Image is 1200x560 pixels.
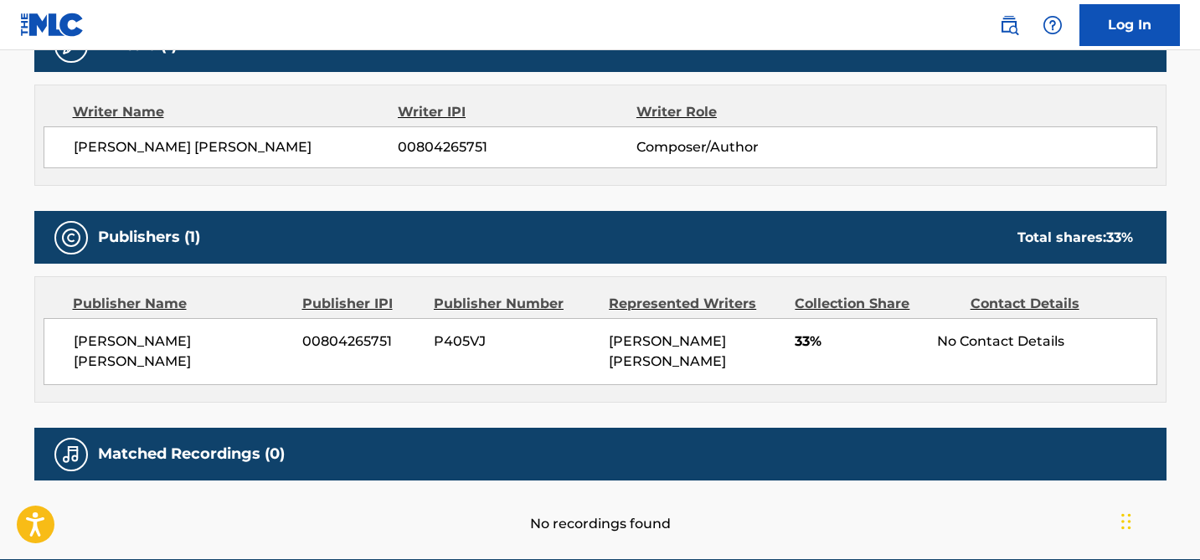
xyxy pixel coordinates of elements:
span: [PERSON_NAME] [PERSON_NAME] [74,331,291,372]
img: help [1043,15,1063,35]
div: Writer Name [73,102,399,122]
span: 33% [795,331,924,352]
span: [PERSON_NAME] [PERSON_NAME] [74,137,399,157]
div: Writer Role [636,102,853,122]
div: Total shares: [1017,228,1133,248]
div: Publisher IPI [302,294,421,314]
span: 33 % [1106,229,1133,245]
span: Composer/Author [636,137,853,157]
div: Contact Details [971,294,1133,314]
div: Collection Share [795,294,957,314]
img: search [999,15,1019,35]
div: Drag [1121,496,1131,547]
iframe: Chat Widget [1116,480,1200,560]
a: Log In [1079,4,1180,46]
div: No Contact Details [937,331,1156,352]
div: Represented Writers [609,294,782,314]
div: Help [1036,8,1069,42]
div: Publisher Number [434,294,596,314]
img: MLC Logo [20,13,85,37]
div: Publisher Name [73,294,290,314]
div: No recordings found [34,480,1167,534]
span: [PERSON_NAME] [PERSON_NAME] [609,333,726,369]
h5: Publishers (1) [98,228,200,247]
h5: Matched Recordings (0) [98,444,285,464]
span: 00804265751 [302,331,421,352]
a: Public Search [992,8,1026,42]
span: 00804265751 [398,137,636,157]
div: Writer IPI [398,102,636,122]
img: Matched Recordings [61,444,81,465]
span: P405VJ [434,331,596,352]
img: Publishers [61,228,81,248]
